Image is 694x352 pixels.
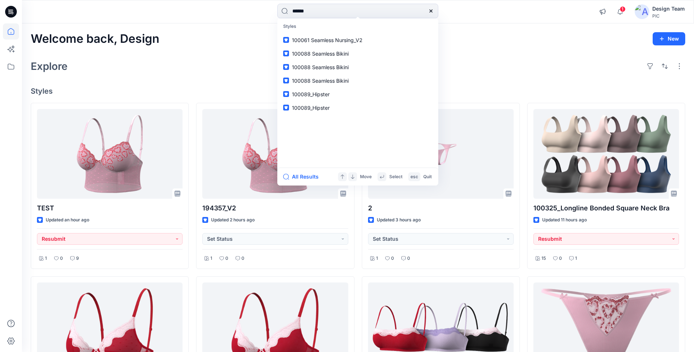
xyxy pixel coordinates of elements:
[653,32,685,45] button: New
[76,255,79,262] p: 9
[31,87,685,96] h4: Styles
[652,13,685,19] div: PIC
[279,74,437,87] a: 100088 Seamless Bikini
[46,216,89,224] p: Updated an hour ago
[292,91,330,97] span: 100089_Hipster
[542,216,587,224] p: Updated 11 hours ago
[225,255,228,262] p: 0
[292,37,363,43] span: 100061 Seamless Nursing_V2
[283,172,323,181] button: All Results
[279,47,437,60] a: 100088 Seamless Bikini
[211,216,255,224] p: Updated 2 hours ago
[60,255,63,262] p: 0
[292,64,349,70] span: 100088 Seamless Bikini
[389,173,402,181] p: Select
[376,255,378,262] p: 1
[377,216,421,224] p: Updated 3 hours ago
[31,32,160,46] h2: Welcome back, Design
[279,33,437,47] a: 100061 Seamless Nursing_V2
[292,105,330,111] span: 100089_Hipster
[279,60,437,74] a: 100088 Seamless Bikini
[423,173,432,181] p: Quit
[292,50,349,57] span: 100088 Seamless Bikini
[279,20,437,33] p: Styles
[202,109,348,199] a: 194357_V2
[37,109,183,199] a: TEST
[652,4,685,13] div: Design Team
[559,255,562,262] p: 0
[368,203,514,213] p: 2
[533,203,679,213] p: 100325_Longline Bonded Square Neck Bra
[279,101,437,115] a: 100089_Hipster
[620,6,626,12] span: 1
[292,78,349,84] span: 100088 Seamless Bikini
[360,173,372,181] p: Move
[279,87,437,101] a: 100089_Hipster
[575,255,577,262] p: 1
[45,255,47,262] p: 1
[241,255,244,262] p: 0
[407,255,410,262] p: 0
[37,203,183,213] p: TEST
[410,173,418,181] p: esc
[368,109,514,199] a: 2
[210,255,212,262] p: 1
[391,255,394,262] p: 0
[31,60,68,72] h2: Explore
[202,203,348,213] p: 194357_V2
[541,255,546,262] p: 15
[635,4,649,19] img: avatar
[533,109,679,199] a: 100325_Longline Bonded Square Neck Bra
